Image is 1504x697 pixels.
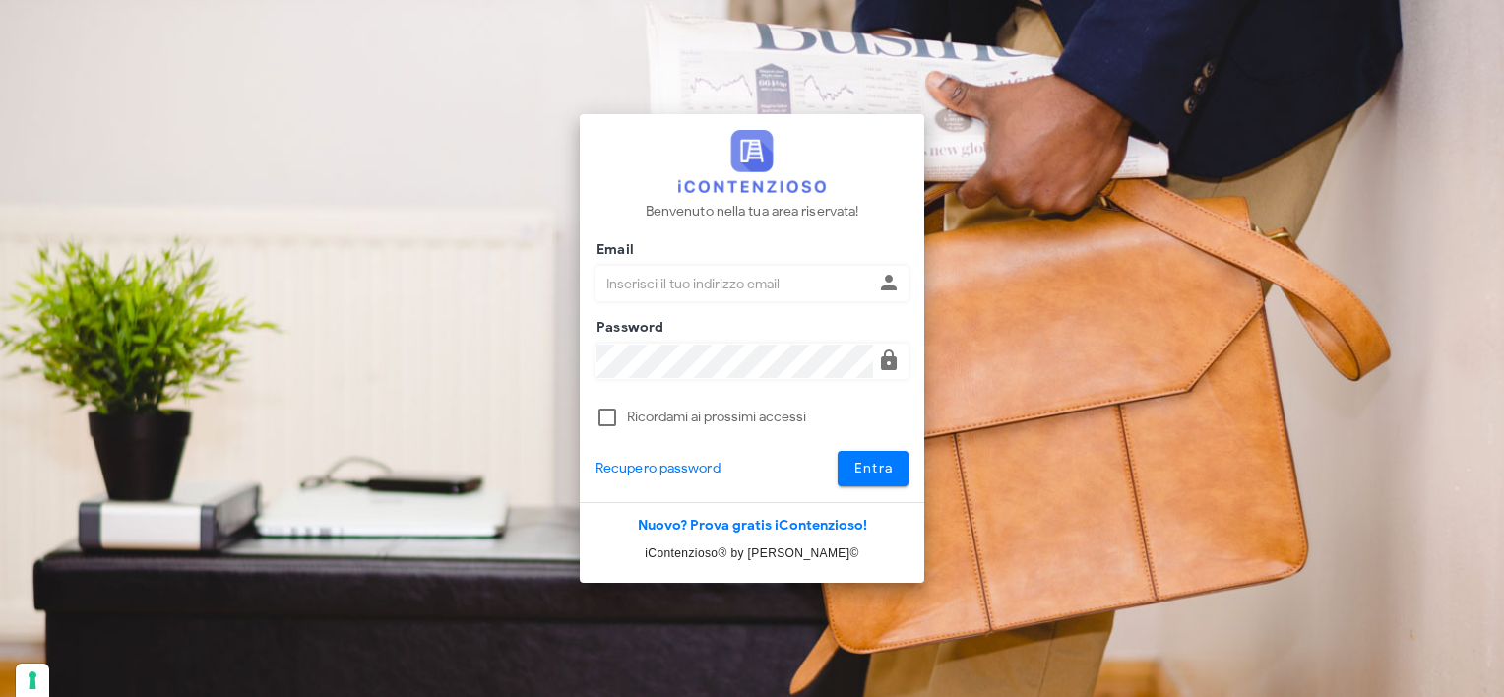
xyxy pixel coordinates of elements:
label: Email [591,240,634,260]
label: Password [591,318,664,338]
p: Benvenuto nella tua area riservata! [646,201,859,222]
a: Nuovo? Prova gratis iContenzioso! [638,517,867,534]
a: Recupero password [595,458,721,479]
button: Entra [838,451,909,486]
button: Le tue preferenze relative al consenso per le tecnologie di tracciamento [16,664,49,697]
p: iContenzioso® by [PERSON_NAME]© [580,543,924,563]
span: Entra [853,460,894,476]
label: Ricordami ai prossimi accessi [627,408,909,427]
input: Inserisci il tuo indirizzo email [596,267,873,300]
